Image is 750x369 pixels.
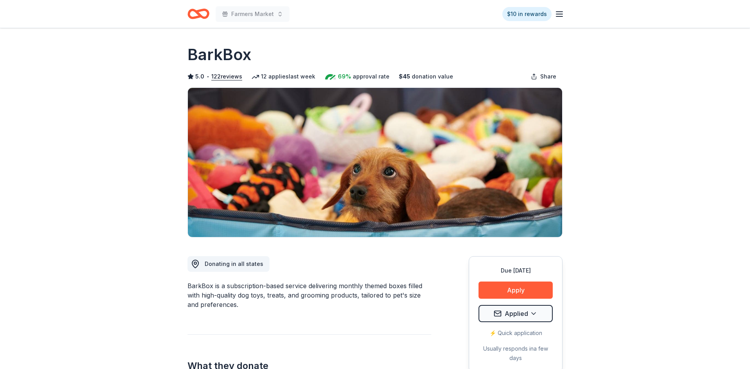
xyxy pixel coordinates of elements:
[479,282,553,299] button: Apply
[525,69,562,84] button: Share
[205,260,263,267] span: Donating in all states
[399,72,410,81] span: $ 45
[353,72,389,81] span: approval rate
[195,72,204,81] span: 5.0
[187,5,209,23] a: Home
[502,7,552,21] a: $10 in rewards
[211,72,242,81] button: 122reviews
[479,344,553,363] div: Usually responds in a few days
[479,328,553,338] div: ⚡️ Quick application
[338,72,351,81] span: 69%
[479,266,553,275] div: Due [DATE]
[216,6,289,22] button: Farmers Market
[187,44,251,66] h1: BarkBox
[231,9,274,19] span: Farmers Market
[207,73,209,80] span: •
[188,88,562,237] img: Image for BarkBox
[187,281,431,309] div: BarkBox is a subscription-based service delivering monthly themed boxes filled with high-quality ...
[479,305,553,322] button: Applied
[540,72,556,81] span: Share
[412,72,453,81] span: donation value
[505,308,528,319] span: Applied
[252,72,315,81] div: 12 applies last week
